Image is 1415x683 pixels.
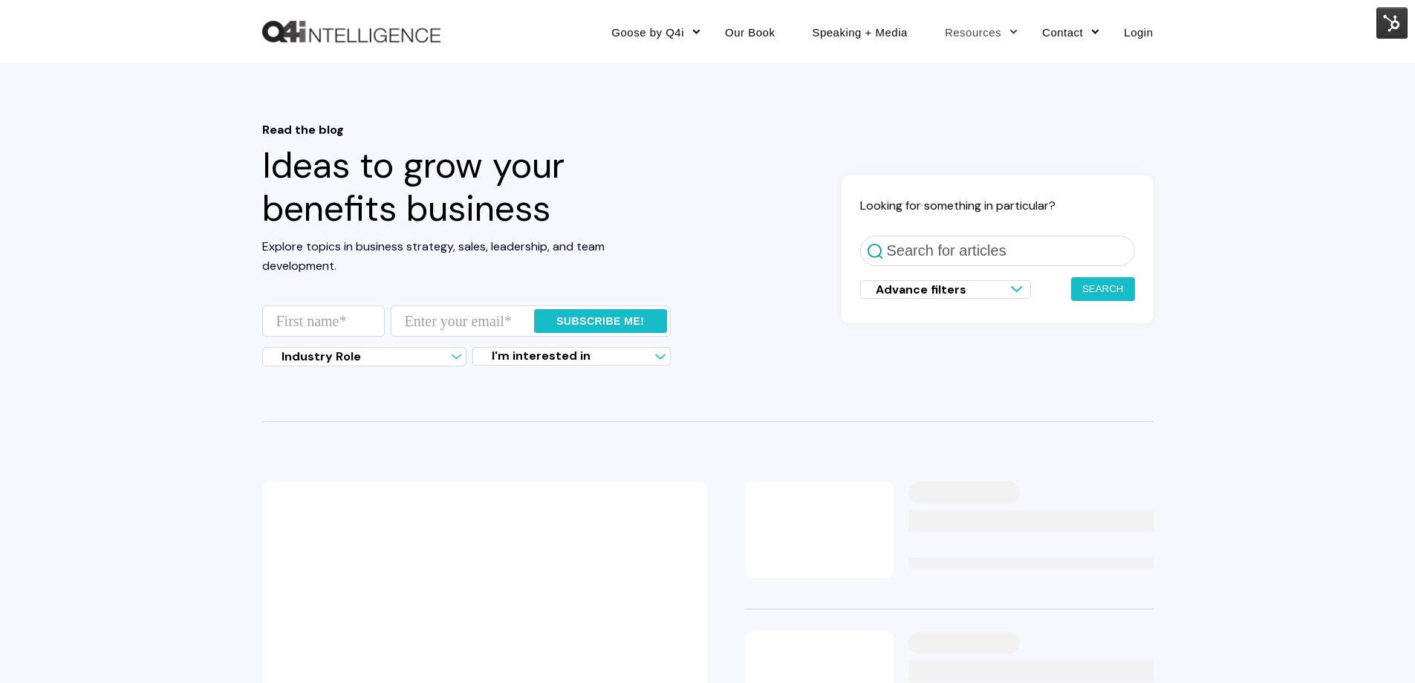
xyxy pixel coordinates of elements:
h1: Ideas to grow your benefits business [262,123,671,230]
span: Explore topics in business strategy, sales, leadership, and team development. [262,239,605,273]
span: Advance filters [876,282,966,297]
h2: Looking for something in particular? [860,198,1135,213]
input: Search for articles [860,236,1135,266]
span: Read the blog [262,123,671,137]
img: Q4intelligence, LLC logo [262,21,440,43]
iframe: Chat Widget [1341,612,1415,683]
input: First name* [262,305,385,337]
input: Enter your email* [391,305,671,337]
input: Subscribe me! [534,309,667,333]
span: I'm interested in [492,348,591,363]
button: Search [1071,277,1135,301]
a: Back to Home [262,21,440,43]
img: HubSpot Tools Menu Toggle [1376,7,1408,39]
